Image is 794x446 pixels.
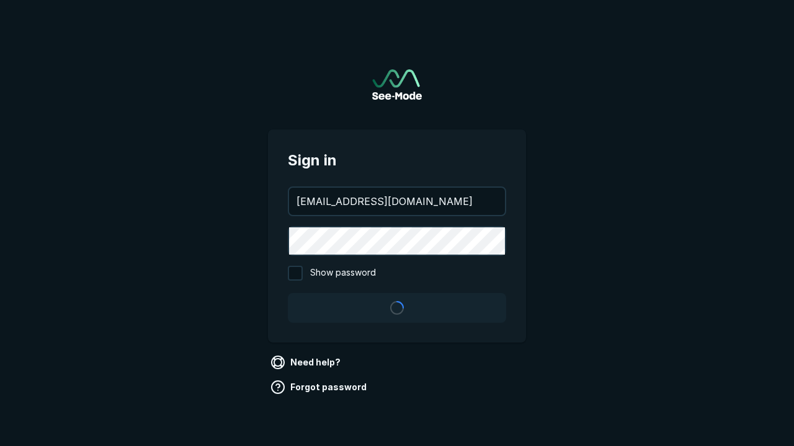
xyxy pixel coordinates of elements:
a: Go to sign in [372,69,422,100]
span: Show password [310,266,376,281]
a: Forgot password [268,377,372,397]
span: Sign in [288,149,506,172]
input: your@email.com [289,188,505,215]
a: Need help? [268,352,346,372]
img: See-Mode Logo [372,69,422,100]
